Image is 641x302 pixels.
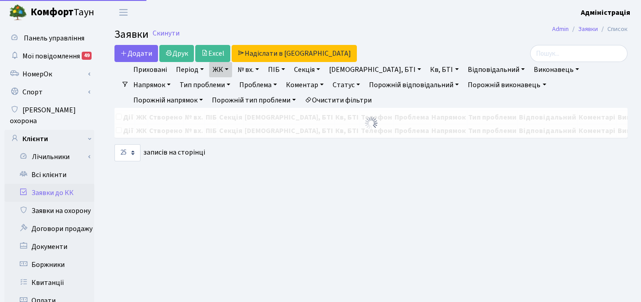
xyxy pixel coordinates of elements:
a: Статус [329,77,364,93]
span: Таун [31,5,94,20]
a: Період [172,62,207,77]
a: Мої повідомлення49 [4,47,94,65]
a: № вх. [234,62,263,77]
a: Квитанції [4,274,94,292]
a: Друк [159,45,194,62]
a: Заявки [578,24,598,34]
a: Клієнти [4,130,94,148]
span: Додати [120,49,152,58]
a: Секція [290,62,324,77]
a: Відповідальний [464,62,528,77]
a: ПІБ [264,62,289,77]
a: Скинути [153,29,180,38]
a: ЖК [209,62,232,77]
span: Заявки [114,27,149,42]
a: Надіслати в [GEOGRAPHIC_DATA] [232,45,357,62]
a: [PERSON_NAME] охорона [4,101,94,130]
label: записів на сторінці [114,144,205,161]
a: Коментар [282,77,327,93]
button: Переключити навігацію [112,5,135,20]
a: Документи [4,238,94,256]
a: Порожній напрямок [130,93,206,108]
a: Панель управління [4,29,94,47]
a: Договори продажу [4,220,94,238]
a: Додати [114,45,158,62]
div: 49 [82,52,92,60]
img: Обробка... [364,116,378,130]
a: Заявки на охорону [4,202,94,220]
b: Адміністрація [581,8,630,18]
a: Напрямок [130,77,174,93]
img: logo.png [9,4,27,22]
a: Очистити фільтри [301,93,375,108]
a: [DEMOGRAPHIC_DATA], БТІ [325,62,425,77]
a: Адміністрація [581,7,630,18]
nav: breadcrumb [539,20,641,39]
a: НомерОк [4,65,94,83]
a: Тип проблеми [176,77,234,93]
a: Спорт [4,83,94,101]
a: Порожній виконавець [464,77,549,93]
a: Боржники [4,256,94,274]
a: Лічильники [10,148,94,166]
span: Мої повідомлення [22,51,80,61]
b: Комфорт [31,5,74,19]
a: Приховані [130,62,171,77]
a: Admin [552,24,569,34]
span: Панель управління [24,33,84,43]
select: записів на сторінці [114,144,140,161]
a: Порожній відповідальний [365,77,462,93]
a: Excel [195,45,230,62]
input: Пошук... [530,45,628,62]
a: Всі клієнти [4,166,94,184]
a: Виконавець [530,62,583,77]
a: Заявки до КК [4,184,94,202]
li: Список [598,24,628,34]
a: Кв, БТІ [426,62,462,77]
a: Порожній тип проблеми [208,93,299,108]
a: Проблема [236,77,281,93]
